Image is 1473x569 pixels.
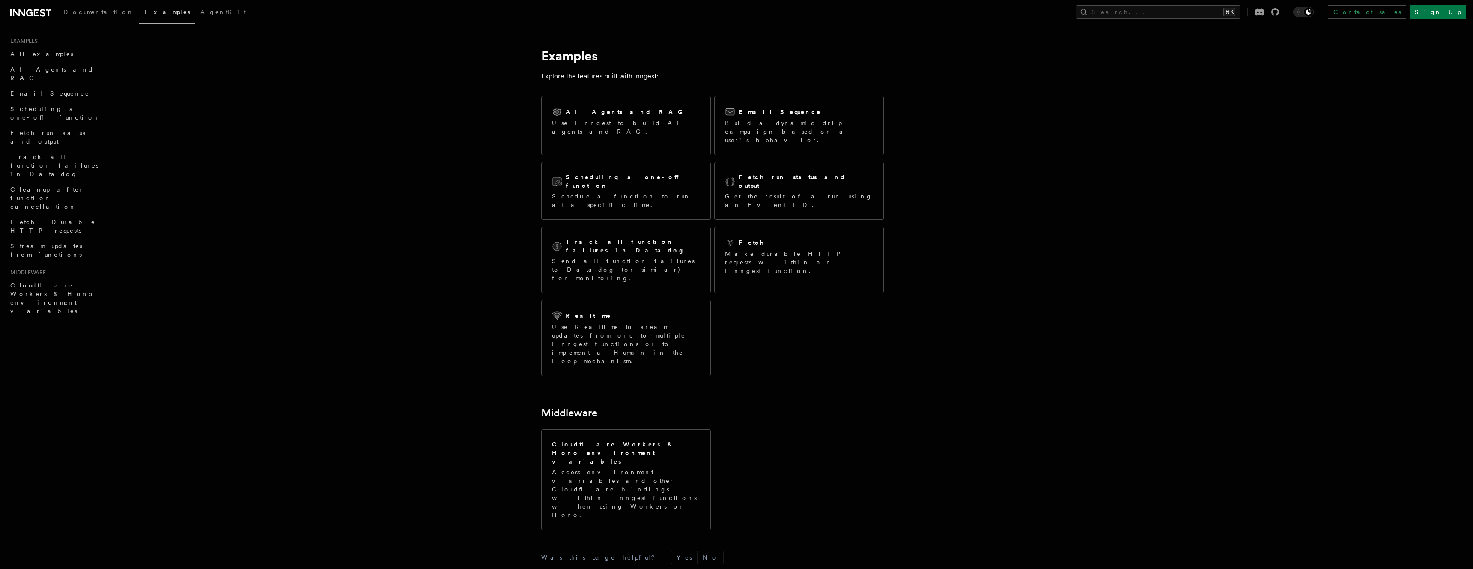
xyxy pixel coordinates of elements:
[7,149,101,182] a: Track all function failures in Datadog
[10,66,94,81] span: AI Agents and RAG
[7,269,46,276] span: Middleware
[671,551,697,564] button: Yes
[10,129,85,145] span: Fetch run status and output
[7,101,101,125] a: Scheduling a one-off function
[7,278,101,319] a: Cloudflare Workers & Hono environment variables
[552,257,700,282] p: Send all function failures to Datadog (or similar) for monitoring.
[139,3,195,24] a: Examples
[200,9,246,15] span: AgentKit
[552,192,700,209] p: Schedule a function to run at a specific time.
[7,125,101,149] a: Fetch run status and output
[10,105,100,121] span: Scheduling a one-off function
[10,186,83,210] span: Cleanup after function cancellation
[1410,5,1466,19] a: Sign Up
[1328,5,1406,19] a: Contact sales
[58,3,139,23] a: Documentation
[1223,8,1235,16] kbd: ⌘K
[566,173,700,190] h2: Scheduling a one-off function
[7,38,38,45] span: Examples
[541,300,711,376] a: RealtimeUse Realtime to stream updates from one to multiple Inngest functions or to implement a H...
[7,46,101,62] a: All examples
[566,237,700,255] h2: Track all function failures in Datadog
[7,86,101,101] a: Email Sequence
[739,108,821,116] h2: Email Sequence
[7,238,101,262] a: Stream updates from functions
[541,407,597,419] a: Middleware
[10,219,95,234] span: Fetch: Durable HTTP requests
[714,227,884,293] a: FetchMake durable HTTP requests within an Inngest function.
[541,553,661,562] p: Was this page helpful?
[714,96,884,155] a: Email SequenceBuild a dynamic drip campaign based on a user's behavior.
[10,243,82,258] span: Stream updates from functions
[195,3,251,23] a: AgentKit
[7,214,101,238] a: Fetch: Durable HTTP requests
[10,90,89,97] span: Email Sequence
[725,192,873,209] p: Get the result of a run using an Event ID.
[541,162,711,220] a: Scheduling a one-off functionSchedule a function to run at a specific time.
[10,282,95,314] span: Cloudflare Workers & Hono environment variables
[63,9,134,15] span: Documentation
[714,162,884,220] a: Fetch run status and outputGet the result of a run using an Event ID.
[698,551,723,564] button: No
[541,96,711,155] a: AI Agents and RAGUse Inngest to build AI agents and RAG.
[552,323,700,365] p: Use Realtime to stream updates from one to multiple Inngest functions or to implement a Human in ...
[566,311,611,320] h2: Realtime
[552,119,700,136] p: Use Inngest to build AI agents and RAG.
[541,48,884,63] h1: Examples
[10,153,98,177] span: Track all function failures in Datadog
[1293,7,1314,17] button: Toggle dark mode
[7,62,101,86] a: AI Agents and RAG
[541,227,711,293] a: Track all function failures in DatadogSend all function failures to Datadog (or similar) for moni...
[552,468,700,519] p: Access environment variables and other Cloudflare bindings within Inngest functions when using Wo...
[739,173,873,190] h2: Fetch run status and output
[739,238,765,247] h2: Fetch
[1076,5,1240,19] button: Search...⌘K
[725,249,873,275] p: Make durable HTTP requests within an Inngest function.
[725,119,873,144] p: Build a dynamic drip campaign based on a user's behavior.
[552,440,700,466] h2: Cloudflare Workers & Hono environment variables
[566,108,687,116] h2: AI Agents and RAG
[541,429,711,530] a: Cloudflare Workers & Hono environment variablesAccess environment variables and other Cloudflare ...
[7,182,101,214] a: Cleanup after function cancellation
[144,9,190,15] span: Examples
[541,70,884,82] p: Explore the features built with Inngest:
[10,51,73,57] span: All examples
